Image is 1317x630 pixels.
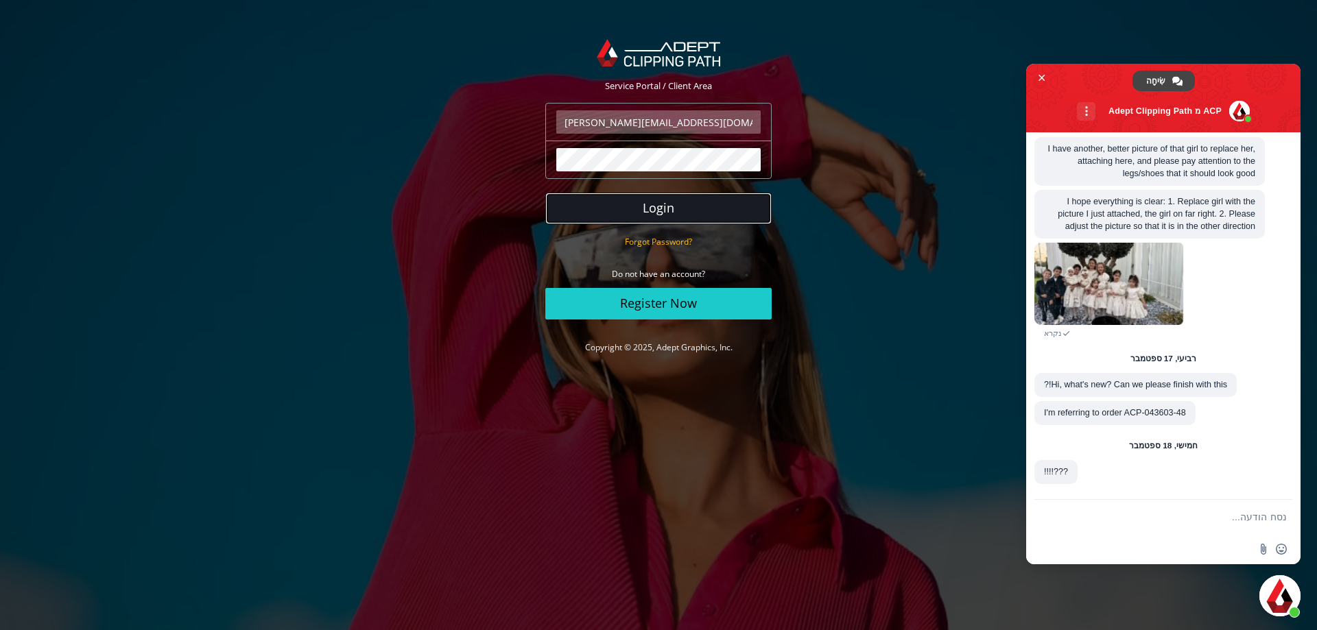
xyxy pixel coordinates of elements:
[1044,380,1227,389] span: Hi, what's new? Can we please finish with this!?
[597,39,720,66] img: Adept Graphics
[605,80,712,92] span: Service Portal / Client Area
[545,288,772,319] a: Register Now
[585,341,733,353] a: Copyright © 2025, Adept Graphics, Inc.
[1034,71,1049,85] span: סגור צ'אט
[1258,544,1269,555] span: שלח קובץ
[1058,197,1255,231] span: I hope everything is clear: 1. Replace girl with the picture I just attached, the girl on far rig...
[1146,71,1165,91] span: שִׂיחָה
[1129,442,1198,450] div: חמישי, 18 ספטמבר
[1259,575,1301,616] div: סגור צ'אט
[1044,467,1068,476] span: ???!!!!
[1070,511,1287,524] textarea: נסח הודעה...
[1048,144,1255,178] span: I have another, better picture of that girl to replace her, attaching here, and please pay attent...
[556,110,761,134] input: Email Address
[612,268,705,280] small: Do not have an account?
[545,193,772,224] button: Login
[1276,544,1287,555] span: הוספת אימוג׳י
[625,236,692,247] small: Forgot Password?
[1132,71,1195,91] div: שִׂיחָה
[1077,102,1095,121] div: עוד ערוצים
[1044,328,1061,338] span: נקרא
[625,235,692,247] a: Forgot Password?
[1044,408,1186,417] span: I'm referring to order ACP-043603-48
[1130,355,1197,363] div: רביעי, 17 ספטמבר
